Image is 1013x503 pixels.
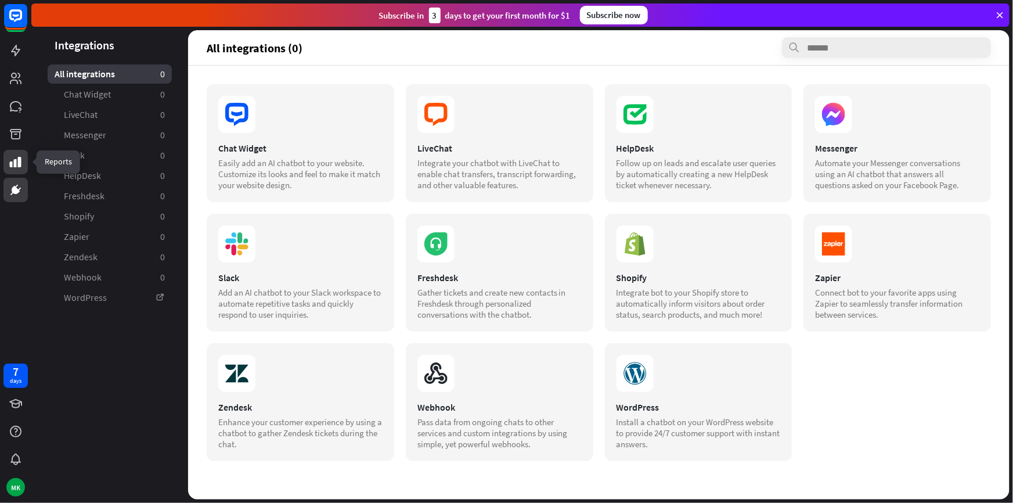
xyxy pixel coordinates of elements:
[13,367,19,377] div: 7
[617,287,781,320] div: Integrate bot to your Shopify store to automatically inform visitors about order status, search p...
[815,272,979,283] div: Zapier
[429,8,441,23] div: 3
[580,6,648,24] div: Subscribe now
[64,210,94,222] span: Shopify
[64,271,102,283] span: Webhook
[417,401,582,413] div: Webhook
[617,142,781,154] div: HelpDesk
[160,251,165,263] aside: 0
[48,125,172,145] a: Messenger 0
[218,142,383,154] div: Chat Widget
[218,416,383,450] div: Enhance your customer experience by using a chatbot to gather Zendesk tickets during the chat.
[64,170,101,182] span: HelpDesk
[64,251,98,263] span: Zendesk
[48,166,172,185] a: HelpDesk 0
[617,157,781,191] div: Follow up on leads and escalate user queries by automatically creating a new HelpDesk ticket when...
[64,149,85,161] span: Slack
[160,210,165,222] aside: 0
[207,37,991,58] section: All integrations (0)
[815,157,979,191] div: Automate your Messenger conversations using an AI chatbot that answers all questions asked on you...
[64,190,104,202] span: Freshdesk
[218,287,383,320] div: Add an AI chatbot to your Slack workspace to automate repetitive tasks and quickly respond to use...
[160,190,165,202] aside: 0
[218,272,383,283] div: Slack
[218,401,383,413] div: Zendesk
[160,109,165,121] aside: 0
[160,231,165,243] aside: 0
[9,5,44,39] button: Open LiveChat chat widget
[160,88,165,100] aside: 0
[48,268,172,287] a: Webhook 0
[48,227,172,246] a: Zapier 0
[379,8,571,23] div: Subscribe in days to get your first month for $1
[417,287,582,320] div: Gather tickets and create new contacts in Freshdesk through personalized conversations with the c...
[417,142,582,154] div: LiveChat
[160,170,165,182] aside: 0
[815,287,979,320] div: Connect bot to your favorite apps using Zapier to seamlessly transfer information between services.
[48,85,172,104] a: Chat Widget 0
[55,68,115,80] span: All integrations
[3,364,28,388] a: 7 days
[617,401,781,413] div: WordPress
[48,207,172,226] a: Shopify 0
[160,149,165,161] aside: 0
[160,271,165,283] aside: 0
[48,105,172,124] a: LiveChat 0
[48,146,172,165] a: Slack 0
[417,416,582,450] div: Pass data from ongoing chats to other services and custom integrations by using simple, yet power...
[64,231,89,243] span: Zapier
[48,186,172,206] a: Freshdesk 0
[617,272,781,283] div: Shopify
[31,37,188,53] header: Integrations
[64,109,98,121] span: LiveChat
[48,247,172,267] a: Zendesk 0
[617,416,781,450] div: Install a chatbot on your WordPress website to provide 24/7 customer support with instant answers.
[64,88,111,100] span: Chat Widget
[815,142,979,154] div: Messenger
[417,157,582,191] div: Integrate your chatbot with LiveChat to enable chat transfers, transcript forwarding, and other v...
[160,68,165,80] aside: 0
[160,129,165,141] aside: 0
[417,272,582,283] div: Freshdesk
[10,377,21,385] div: days
[6,478,25,497] div: MK
[64,129,106,141] span: Messenger
[218,157,383,191] div: Easily add an AI chatbot to your website. Customize its looks and feel to make it match your webs...
[48,288,172,307] a: WordPress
